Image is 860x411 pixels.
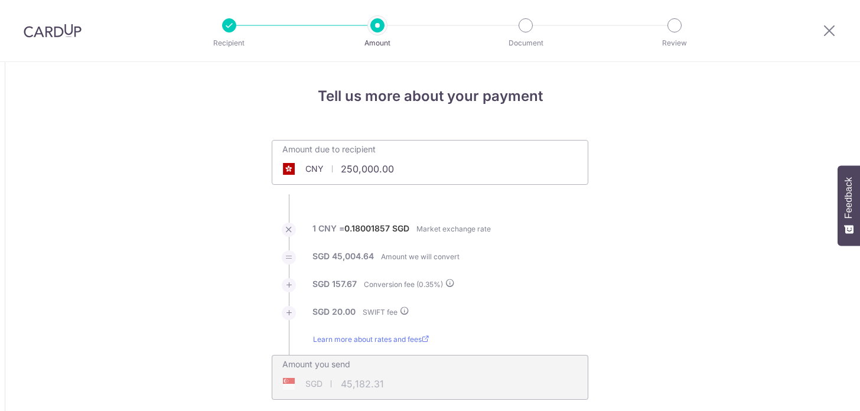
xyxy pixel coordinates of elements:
label: Amount we will convert [381,251,460,263]
span: 0.35 [419,280,434,289]
img: CardUp [24,24,82,38]
span: SGD [305,378,322,390]
label: 157.67 [332,278,357,290]
label: SGD [392,223,409,234]
h4: Tell us more about your payment [272,86,588,107]
span: CNY [305,163,324,175]
p: Recipient [185,37,273,49]
label: SWIFT fee [363,306,409,318]
label: 1 CNY = [312,223,409,242]
label: 45,004.64 [332,250,374,262]
span: Feedback [843,177,854,218]
p: Review [631,37,718,49]
label: Amount you send [282,358,350,370]
label: 20.00 [332,306,356,318]
label: SGD [312,306,330,318]
p: Document [482,37,569,49]
p: Amount [334,37,421,49]
iframe: Opens a widget where you can find more information [784,376,848,405]
label: Amount due to recipient [282,143,376,155]
label: SGD [312,250,330,262]
a: Learn more about rates and fees [313,334,429,355]
label: Market exchange rate [416,223,491,235]
button: Feedback - Show survey [838,165,860,246]
label: SGD [312,278,330,290]
label: 0.18001857 [344,223,390,234]
label: Conversion fee ( %) [364,278,455,291]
